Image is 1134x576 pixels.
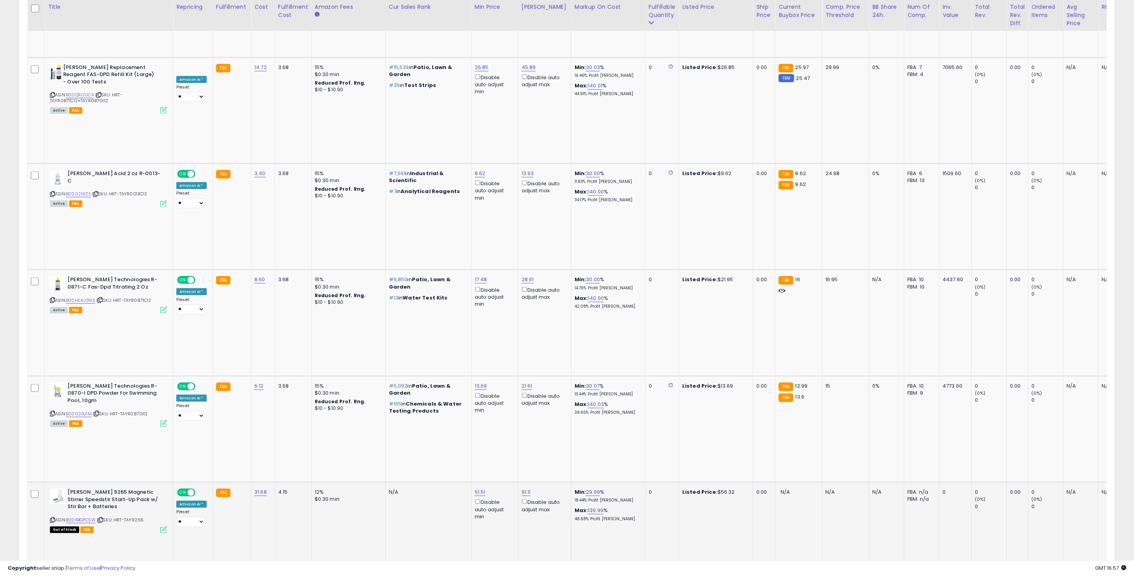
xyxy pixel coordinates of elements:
[795,382,808,390] span: 12.99
[66,191,91,197] a: B0002IXIZE
[1031,64,1063,71] div: 0
[1102,383,1127,390] div: N/A
[278,489,305,496] div: 4.15
[1031,489,1063,496] div: 0
[1031,383,1063,390] div: 0
[194,171,207,177] span: OFF
[586,276,600,284] a: 30.00
[682,3,750,11] div: Listed Price
[1010,170,1022,177] div: 0.00
[975,64,1006,71] div: 0
[575,73,639,78] p: 16.46% Profit [PERSON_NAME]
[50,489,167,532] div: ASIN:
[575,170,586,177] b: Min:
[779,393,793,402] small: FBA
[50,107,68,114] span: All listings currently available for purchase on Amazon
[1010,383,1022,390] div: 0.00
[756,3,772,19] div: Ship Price
[825,3,866,19] div: Comp. Price Threshold
[389,64,409,71] span: #15,539
[975,291,1006,298] div: 0
[779,383,793,391] small: FBA
[756,170,769,177] div: 0.00
[475,179,512,202] div: Disable auto adjust min
[389,82,400,89] span: #35
[176,76,207,83] div: Amazon AI *
[66,411,92,417] a: B0002IXJ1M
[216,170,231,179] small: FBA
[975,71,986,78] small: (0%)
[575,91,639,97] p: 44.91% Profit [PERSON_NAME]
[50,64,167,113] div: ASIN:
[588,82,602,90] a: 140.01
[50,307,68,314] span: All listings currently available for purchase on Amazon
[907,276,933,283] div: FBA: 10
[942,64,965,71] div: 7065.60
[575,170,639,184] div: %
[975,489,1006,496] div: 0
[522,179,565,194] div: Disable auto adjust max
[69,307,82,314] span: FBA
[975,383,1006,390] div: 0
[1031,71,1042,78] small: (0%)
[176,85,207,102] div: Preset:
[907,284,933,291] div: FBM: 10
[475,170,486,177] a: 8.62
[779,64,793,73] small: FBA
[522,392,565,407] div: Disable auto adjust max
[522,498,565,513] div: Disable auto adjust max
[389,401,465,415] p: in
[67,489,162,512] b: [PERSON_NAME] 9265 Magnetic Stirrer Speedstir Start-Up Pack w/ Stir Bar + Batteries
[50,92,122,103] span: | SKU: HRT-TAYR0871C12+TAYR0870I12
[93,411,148,417] span: | SKU: HRT-TAYR0870I12
[315,87,380,93] div: $10 - $10.90
[825,383,863,390] div: 15
[907,489,933,496] div: FBA: n/a
[781,488,790,496] span: N/A
[795,276,800,283] span: 16
[1102,64,1127,71] div: N/A
[825,170,863,177] div: 24.98
[48,3,170,11] div: Title
[176,403,207,421] div: Preset:
[1102,3,1130,11] div: ROI
[1102,170,1127,177] div: N/A
[178,489,188,496] span: ON
[389,276,408,283] span: #6,850
[649,64,673,71] div: 0
[1031,284,1042,290] small: (0%)
[779,74,794,82] small: FBM
[69,107,82,114] span: FBA
[50,276,167,312] div: ASIN:
[63,64,158,88] b: [PERSON_NAME] Replacement Reagent FAS-DPD Refill Kit (Large) - Over 100 Tests
[475,73,512,96] div: Disable auto adjust min
[586,382,600,390] a: 30.07
[315,71,380,78] div: $0.30 min
[649,3,676,19] div: Fulfillable Quantity
[66,92,94,98] a: B00QRI2UCA
[588,507,603,514] a: 139.99
[50,420,68,427] span: All listings currently available for purchase on Amazon
[66,297,95,304] a: B00HEAU3NS
[389,276,451,290] span: Patio, Lawn & Garden
[942,276,965,283] div: 4437.60
[975,390,986,396] small: (0%)
[682,170,747,177] div: $9.62
[588,401,604,408] a: 140.03
[216,383,231,391] small: FBA
[404,82,436,89] span: Test Strips
[66,517,96,523] a: B004BGPC5W
[975,284,986,290] small: (0%)
[254,488,267,496] a: 31.68
[389,3,468,11] div: Cur Sales Rank
[216,276,231,285] small: FBA
[1102,276,1127,283] div: N/A
[67,564,100,572] a: Terms of Use
[588,188,604,196] a: 140.00
[315,398,366,405] b: Reduced Prof. Rng.
[975,503,1006,510] div: 0
[278,383,305,390] div: 3.68
[389,294,465,301] p: in
[682,170,718,177] b: Listed Price:
[216,64,231,73] small: FBA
